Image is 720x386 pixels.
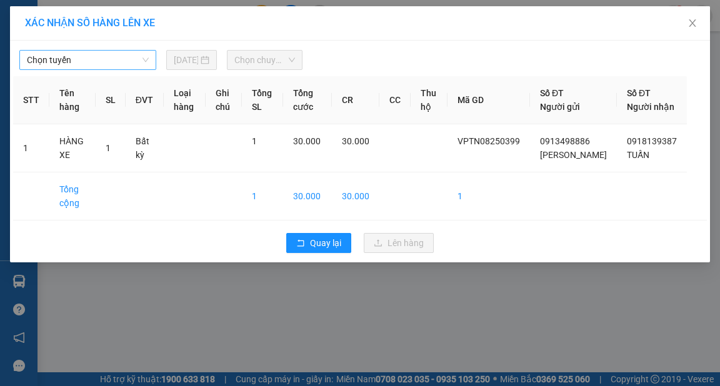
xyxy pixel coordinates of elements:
[242,172,283,220] td: 1
[310,236,341,250] span: Quay lại
[447,76,530,124] th: Mã GD
[675,6,710,41] button: Close
[687,18,697,28] span: close
[342,136,369,146] span: 30.000
[332,172,379,220] td: 30.000
[364,233,434,253] button: uploadLên hàng
[332,76,379,124] th: CR
[164,76,206,124] th: Loại hàng
[13,76,49,124] th: STT
[206,76,242,124] th: Ghi chú
[119,56,207,73] div: 0918139387
[286,233,351,253] button: rollbackQuay lại
[283,76,332,124] th: Tổng cước
[9,81,112,96] div: 30.000
[540,88,564,98] span: Số ĐT
[234,51,295,69] span: Chọn chuyến
[11,56,111,73] div: 0913498886
[252,136,257,146] span: 1
[627,88,651,98] span: Số ĐT
[96,76,126,124] th: SL
[540,150,607,160] span: [PERSON_NAME]
[283,172,332,220] td: 30.000
[447,172,530,220] td: 1
[106,143,111,153] span: 1
[627,150,649,160] span: TUẤN
[49,124,96,172] td: HÀNG XE
[13,124,49,172] td: 1
[11,11,111,41] div: VP Trưng Nhị
[379,76,411,124] th: CC
[126,76,164,124] th: ĐVT
[49,76,96,124] th: Tên hàng
[25,17,155,29] span: XÁC NHẬN SỐ HÀNG LÊN XE
[119,12,149,25] span: Nhận:
[49,172,96,220] td: Tổng cộng
[296,239,305,249] span: rollback
[627,102,674,112] span: Người nhận
[293,136,321,146] span: 30.000
[11,41,111,56] div: [PERSON_NAME]
[411,76,447,124] th: Thu hộ
[457,136,520,146] span: VPTN08250399
[540,136,590,146] span: 0913498886
[627,136,677,146] span: 0918139387
[242,76,283,124] th: Tổng SL
[11,12,30,25] span: Gửi:
[119,41,207,56] div: TUẤN
[174,53,199,67] input: 12/08/2025
[27,51,149,69] span: Chọn tuyến
[119,11,207,41] div: 93 NTB Q1
[540,102,580,112] span: Người gửi
[126,124,164,172] td: Bất kỳ
[9,82,21,95] span: R :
